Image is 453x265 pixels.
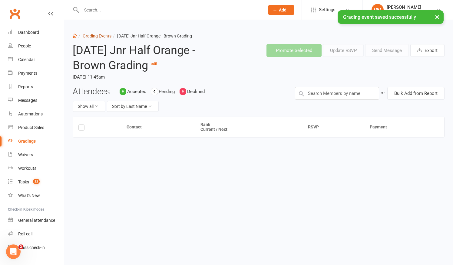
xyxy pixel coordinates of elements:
span: Declined [187,89,205,94]
a: Reports [8,80,64,94]
div: [PERSON_NAME] [387,5,434,10]
a: Calendar [8,53,64,66]
iframe: Intercom live chat [6,244,21,259]
div: Class check-in [18,245,45,250]
div: Emplify Western Suburbs [387,10,434,15]
div: Grading event saved successfully [338,10,444,24]
a: What's New [8,189,64,202]
span: Accepted [127,89,146,94]
div: People [18,44,31,48]
span: Pending [159,89,175,94]
span: 2 [18,244,23,249]
div: Calendar [18,57,35,62]
a: Roll call [8,227,64,241]
li: [DATE] Jnr Half Orange - Brown Grading [111,33,192,39]
a: Grading Events [83,34,111,38]
div: Messages [18,98,37,103]
a: People [8,39,64,53]
a: Workouts [8,162,64,175]
div: Workouts [18,166,36,171]
span: Add [279,8,286,12]
div: 0 [151,88,158,95]
div: 0 [180,88,186,95]
input: Search Members by name [295,87,379,100]
div: 0 [120,88,126,95]
a: Gradings [8,134,64,148]
h3: Attendees [73,87,110,96]
div: Product Sales [18,125,44,130]
button: Export [410,44,445,57]
a: Waivers [8,148,64,162]
button: Sort by:Last Name [107,101,159,112]
th: RSVP [303,117,364,137]
a: Clubworx [7,6,22,21]
a: edit [151,61,157,66]
button: × [432,10,443,23]
div: General attendance [18,218,55,223]
a: Dashboard [8,26,64,39]
a: Payments [8,66,64,80]
div: Automations [18,111,43,116]
h2: [DATE] Jnr Half Orange - Brown Grading [73,44,222,72]
div: VM [372,4,384,16]
div: or [381,87,385,99]
button: Add [268,5,294,15]
div: Tasks [18,179,29,184]
div: Gradings [18,139,36,144]
a: Automations [8,107,64,121]
div: Dashboard [18,30,39,35]
th: Rank Current / Next [195,117,303,137]
div: Roll call [18,231,32,236]
th: Payment [364,117,444,137]
button: Show all [73,101,105,112]
input: Search... [80,6,260,14]
span: Settings [319,3,336,17]
div: Payments [18,71,37,76]
div: Waivers [18,152,33,157]
div: What's New [18,193,40,198]
div: Reports [18,84,33,89]
a: Class kiosk mode [8,241,64,254]
time: [DATE] 11:45am [73,72,222,82]
th: Contact [121,117,195,137]
span: 22 [33,179,40,184]
a: Product Sales [8,121,64,134]
a: Messages [8,94,64,107]
a: Tasks 22 [8,175,64,189]
a: General attendance kiosk mode [8,214,64,227]
button: Bulk Add from Report [387,87,445,100]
